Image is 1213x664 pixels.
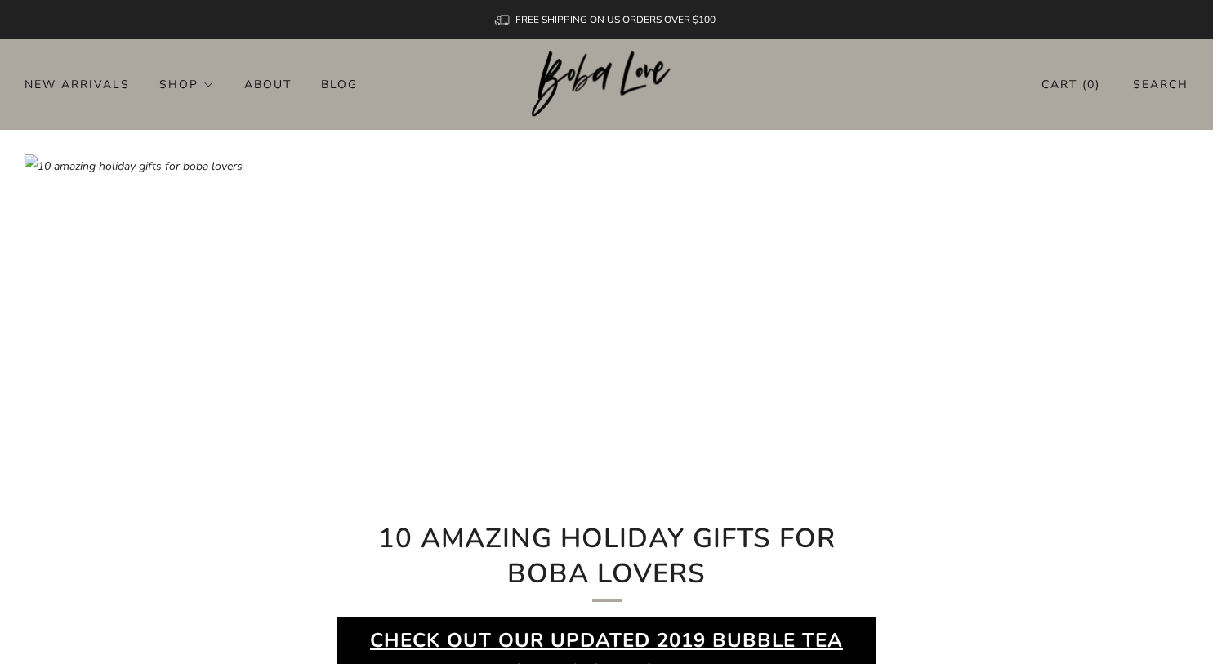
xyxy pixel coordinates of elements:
[515,13,716,26] span: FREE SHIPPING ON US ORDERS OVER $100
[1133,71,1188,98] a: Search
[25,154,1188,555] img: 10 amazing holiday gifts for boba lovers
[244,71,292,97] a: About
[1087,77,1095,92] items-count: 0
[321,71,358,97] a: Blog
[159,71,215,97] a: Shop
[25,71,130,97] a: New Arrivals
[337,522,876,602] h1: 10 amazing holiday gifts for boba lovers
[532,51,681,118] img: Boba Love
[1041,71,1100,98] a: Cart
